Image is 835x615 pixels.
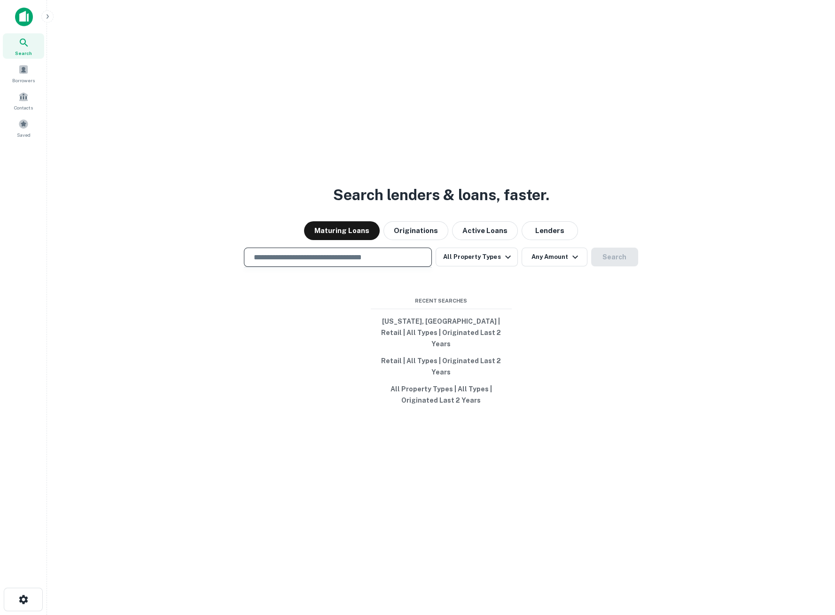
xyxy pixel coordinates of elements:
span: Saved [17,131,31,139]
span: Recent Searches [371,297,512,305]
iframe: Chat Widget [788,540,835,585]
img: capitalize-icon.png [15,8,33,26]
span: Borrowers [12,77,35,84]
button: Maturing Loans [304,221,380,240]
button: Retail | All Types | Originated Last 2 Years [371,352,512,381]
button: All Property Types [436,248,517,266]
h3: Search lenders & loans, faster. [333,184,549,206]
a: Borrowers [3,61,44,86]
button: Lenders [522,221,578,240]
span: Search [15,49,32,57]
span: Contacts [14,104,33,111]
a: Saved [3,115,44,140]
button: Active Loans [452,221,518,240]
button: Originations [383,221,448,240]
a: Contacts [3,88,44,113]
button: All Property Types | All Types | Originated Last 2 Years [371,381,512,409]
button: Any Amount [522,248,587,266]
a: Search [3,33,44,59]
button: [US_STATE], [GEOGRAPHIC_DATA] | Retail | All Types | Originated Last 2 Years [371,313,512,352]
